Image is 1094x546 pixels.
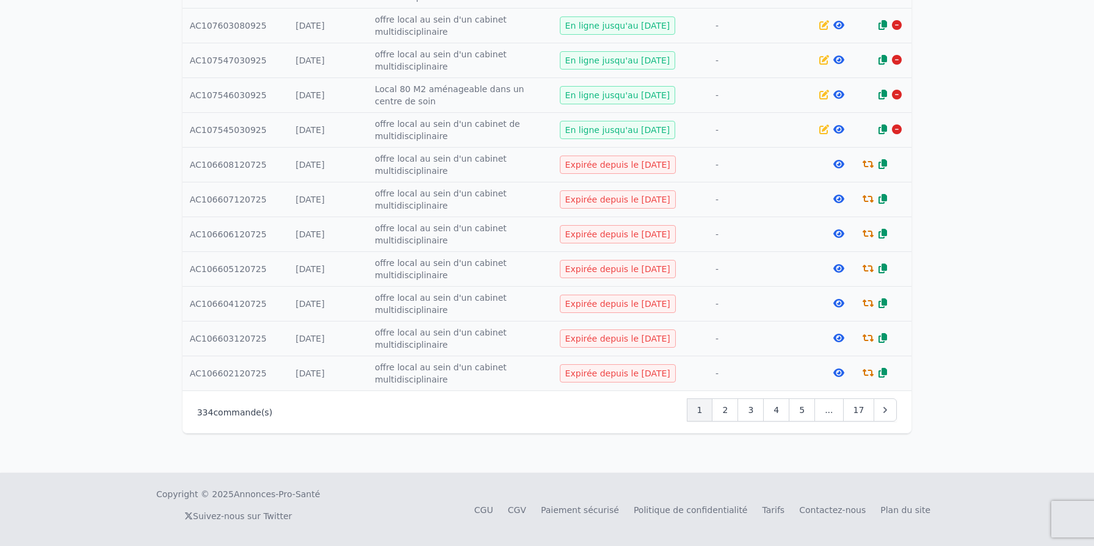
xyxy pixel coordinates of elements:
i: Dupliquer l'annonce [878,229,887,239]
a: Contactez-nous [799,505,866,515]
td: AC106602120725 [183,356,289,391]
td: - [708,113,810,148]
i: Voir l'annonce [833,194,844,204]
td: AC107603080925 [183,9,289,43]
span: 2 [722,404,728,416]
div: En ligne jusqu'au [DATE] [560,86,676,104]
a: Plan du site [880,505,930,515]
td: [DATE] [288,113,368,148]
td: AC106604120725 [183,287,289,321]
span: ... [825,404,833,416]
i: Editer l'annonce [819,20,829,30]
div: Expirée depuis le [DATE] [560,225,676,243]
div: Expirée depuis le [DATE] [560,260,676,278]
td: - [708,217,810,252]
a: Paiement sécurisé [541,505,619,515]
div: En ligne jusqu'au [DATE] [560,121,676,139]
i: Dupliquer l'annonce [878,159,887,169]
td: - [708,78,810,113]
td: [DATE] [288,43,368,78]
td: offre local au sein d'un cabinet multidisciplinaire [368,217,550,252]
td: offre local au sein d'un cabinet multidisciplinaire [368,252,550,287]
i: Voir l'annonce [833,264,844,273]
i: Dupliquer l'annonce [878,333,887,343]
td: offre local au sein d'un cabinet multidisciplinaire [368,356,550,391]
i: Dupliquer l'annonce [878,55,887,65]
i: Editer l'annonce [819,124,829,134]
td: [DATE] [288,252,368,287]
i: Voir l'annonce [833,298,844,308]
i: Voir l'annonce [833,333,844,343]
i: Voir l'annonce [833,124,844,134]
i: Voir l'annonce [833,20,844,30]
i: Dupliquer l'annonce [878,194,887,204]
i: Renouveler la commande [863,333,874,343]
td: offre local au sein d'un cabinet multidisciplinaire [368,9,550,43]
i: Voir l'annonce [833,159,844,169]
td: offre local au sein d'un cabinet multidisciplinaire [368,182,550,217]
i: Arrêter la diffusion de l'annonce [892,124,902,134]
i: Dupliquer l'annonce [878,124,887,134]
span: 334 [197,408,214,417]
td: offre local au sein d'un cabinet multidisciplinaire [368,321,550,356]
span: 3 [748,404,753,416]
td: offre local au sein d'un cabinet multidisciplinaire [368,148,550,182]
td: [DATE] [288,356,368,391]
td: - [708,287,810,321]
i: Dupliquer l'annonce [878,20,887,30]
td: AC107547030925 [183,43,289,78]
div: En ligne jusqu'au [DATE] [560,16,676,35]
div: Expirée depuis le [DATE] [560,364,676,383]
td: AC106608120725 [183,148,289,182]
td: [DATE] [288,287,368,321]
i: Dupliquer l'annonce [878,298,887,308]
i: Renouveler la commande [863,264,874,273]
i: Dupliquer l'annonce [878,90,887,99]
td: AC106605120725 [183,252,289,287]
td: [DATE] [288,9,368,43]
span: 17 [853,404,864,416]
i: Arrêter la diffusion de l'annonce [892,20,902,30]
i: Voir l'annonce [833,229,844,239]
a: Annonces-Pro-Santé [234,488,320,500]
td: - [708,356,810,391]
td: offre local au sein d'un cabinet multidisciplinaire [368,287,550,321]
i: Voir l'annonce [833,368,844,378]
td: - [708,182,810,217]
td: Local 80 M2 aménageable dans un centre de soin [368,78,550,113]
div: Expirée depuis le [DATE] [560,329,676,348]
td: [DATE] [288,217,368,252]
td: offre local au sein d'un cabinet de multidisciplinaire [368,113,550,148]
i: Renouveler la commande [863,298,874,308]
i: Arrêter la diffusion de l'annonce [892,90,902,99]
td: AC107546030925 [183,78,289,113]
div: Copyright © 2025 [156,488,320,500]
a: CGU [474,505,493,515]
a: Politique de confidentialité [634,505,748,515]
i: Renouveler la commande [863,229,874,239]
div: En ligne jusqu'au [DATE] [560,51,676,70]
p: commande(s) [197,406,272,418]
td: [DATE] [288,148,368,182]
td: - [708,321,810,356]
div: Expirée depuis le [DATE] [560,156,676,174]
span: 1 [697,404,703,416]
td: [DATE] [288,78,368,113]
a: CGV [508,505,526,515]
i: Dupliquer l'annonce [878,264,887,273]
i: Arrêter la diffusion de l'annonce [892,55,902,65]
i: Editer l'annonce [819,90,829,99]
td: [DATE] [288,182,368,217]
nav: Pagination [687,398,897,422]
div: Expirée depuis le [DATE] [560,295,676,313]
a: Suivez-nous sur Twitter [184,511,292,521]
span: 4 [773,404,779,416]
span: 5 [799,404,805,416]
td: - [708,148,810,182]
td: AC107545030925 [183,113,289,148]
i: Renouveler la commande [863,159,874,169]
i: Renouveler la commande [863,194,874,204]
div: Expirée depuis le [DATE] [560,190,676,209]
i: Voir l'annonce [833,90,844,99]
td: offre local au sein d'un cabinet multidisciplinaire [368,43,550,78]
